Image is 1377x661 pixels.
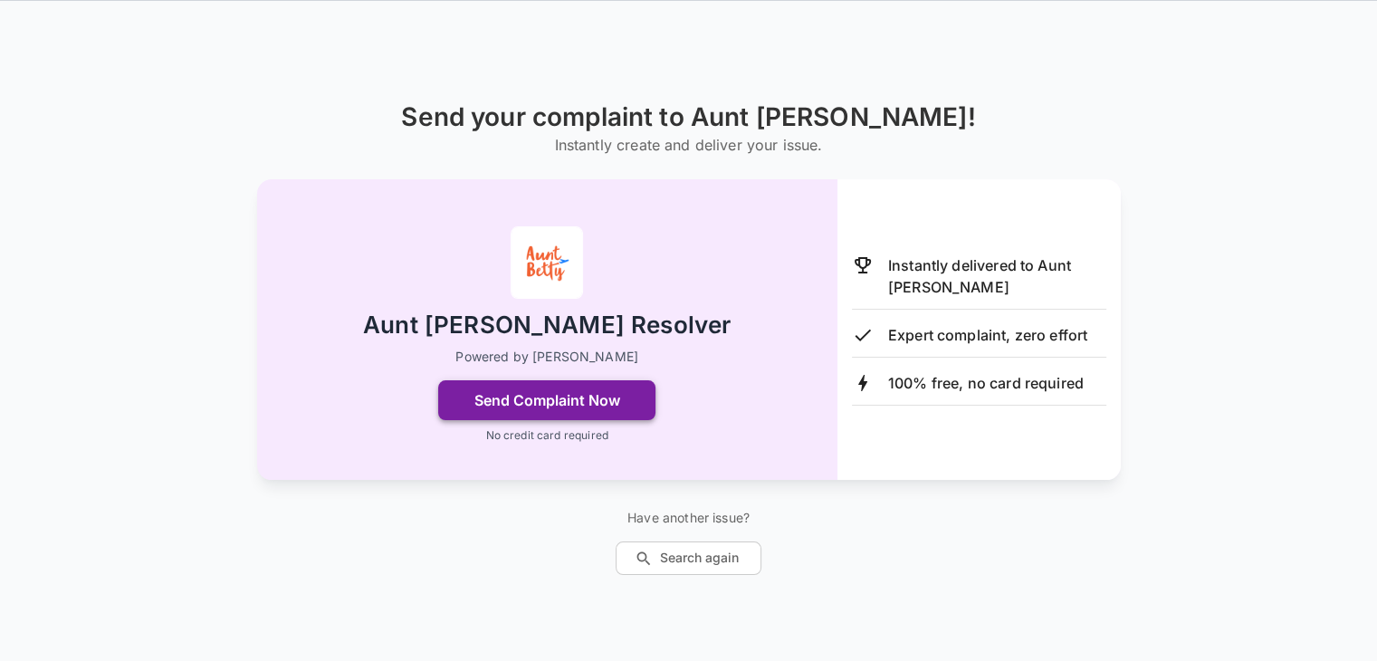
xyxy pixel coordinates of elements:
[616,509,761,527] p: Have another issue?
[888,372,1084,394] p: 100% free, no card required
[888,324,1087,346] p: Expert complaint, zero effort
[401,102,975,132] h1: Send your complaint to Aunt [PERSON_NAME]!
[616,541,761,575] button: Search again
[485,427,607,444] p: No credit card required
[401,132,975,158] h6: Instantly create and deliver your issue.
[511,226,583,299] img: Aunt Betty
[455,348,638,366] p: Powered by [PERSON_NAME]
[888,254,1106,298] p: Instantly delivered to Aunt [PERSON_NAME]
[438,380,655,420] button: Send Complaint Now
[363,310,731,341] h2: Aunt [PERSON_NAME] Resolver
